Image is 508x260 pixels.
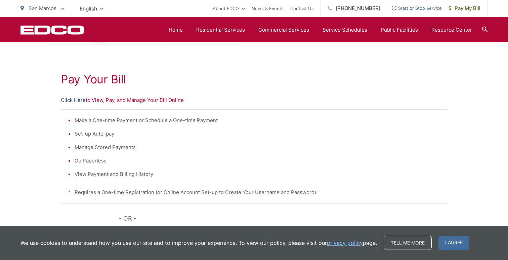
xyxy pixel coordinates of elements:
[196,26,245,34] a: Residential Services
[75,3,109,14] span: English
[431,26,472,34] a: Resource Center
[323,26,367,34] a: Service Schedules
[75,130,440,138] li: Set-up Auto-pay
[20,239,377,247] p: We use cookies to understand how you use our site and to improve your experience. To view our pol...
[119,214,448,224] p: - OR -
[290,4,314,12] a: Contact Us
[29,5,56,11] span: San Marcos
[20,25,84,35] a: EDCD logo. Return to the homepage.
[75,157,440,165] li: Go Paperless
[213,4,245,12] a: About EDCO
[68,188,440,196] p: * Requires a One-time Registration (or Online Account Set-up to Create Your Username and Password)
[75,170,440,178] li: View Payment and Billing History
[381,26,418,34] a: Public Facilities
[75,143,440,151] li: Manage Stored Payments
[327,239,363,247] a: privacy policy
[61,73,447,86] h1: Pay Your Bill
[258,26,309,34] a: Commercial Services
[61,96,86,104] a: Click Here
[252,4,284,12] a: News & Events
[75,116,440,124] li: Make a One-time Payment or Schedule a One-time Payment
[449,4,480,12] span: Pay My Bill
[61,96,447,104] p: to View, Pay, and Manage Your Bill Online
[169,26,183,34] a: Home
